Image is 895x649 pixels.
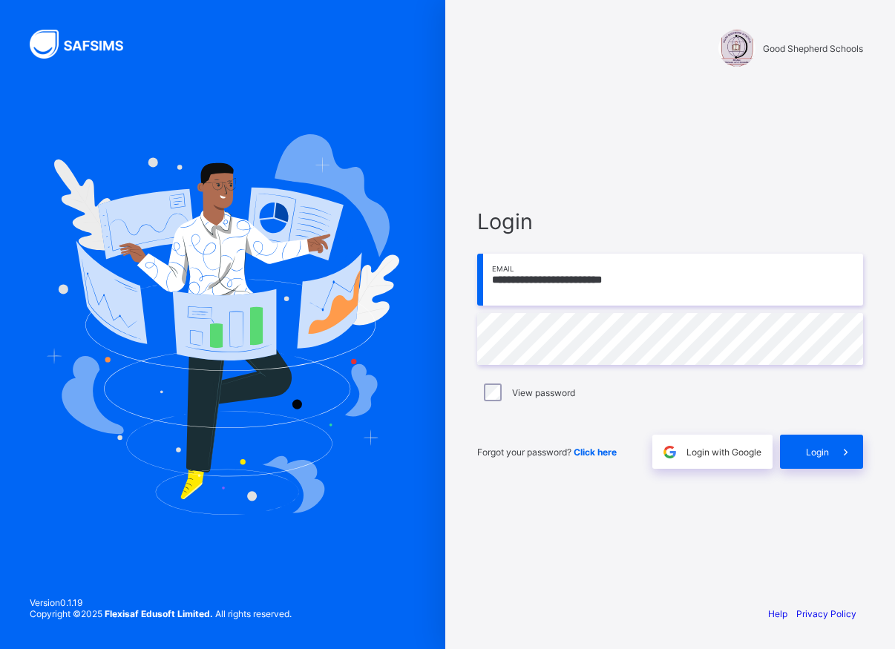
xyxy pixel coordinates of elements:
[661,444,678,461] img: google.396cfc9801f0270233282035f929180a.svg
[806,447,829,458] span: Login
[686,447,761,458] span: Login with Google
[105,608,213,619] strong: Flexisaf Edusoft Limited.
[477,208,863,234] span: Login
[512,387,575,398] label: View password
[574,447,617,458] a: Click here
[796,608,856,619] a: Privacy Policy
[763,43,863,54] span: Good Shepherd Schools
[768,608,787,619] a: Help
[30,597,292,608] span: Version 0.1.19
[30,608,292,619] span: Copyright © 2025 All rights reserved.
[46,134,399,514] img: Hero Image
[30,30,141,59] img: SAFSIMS Logo
[477,447,617,458] span: Forgot your password?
